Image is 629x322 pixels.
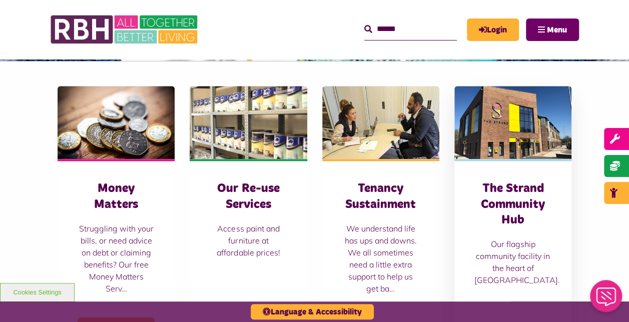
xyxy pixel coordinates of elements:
[190,86,307,159] img: Paint Shop
[342,222,419,294] p: We understand life has ups and downs. We all sometimes need a little extra support to help us get...
[342,181,419,212] h3: Tenancy Sustainment
[322,86,439,159] img: Dropinfreehold
[251,304,374,319] button: Language & Accessibility
[58,86,175,159] img: Money 2
[78,181,155,212] h3: Money Matters
[364,18,457,40] input: Search
[78,222,155,294] p: Struggling with your bills, or need advice on debt or claiming benefits? Our free Money Matters S...
[584,277,629,322] iframe: Netcall Web Assistant for live chat
[50,10,200,49] img: RBH
[474,238,551,286] p: Our flagship community facility in the heart of [GEOGRAPHIC_DATA].
[210,222,287,258] p: Access paint and furniture at affordable prices!
[526,18,579,41] button: Navigation
[210,181,287,212] h3: Our Re-use Services
[547,26,567,34] span: Menu
[467,18,519,41] a: MyRBH
[454,86,571,159] img: The Strand Building
[474,181,551,228] h3: The Strand Community Hub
